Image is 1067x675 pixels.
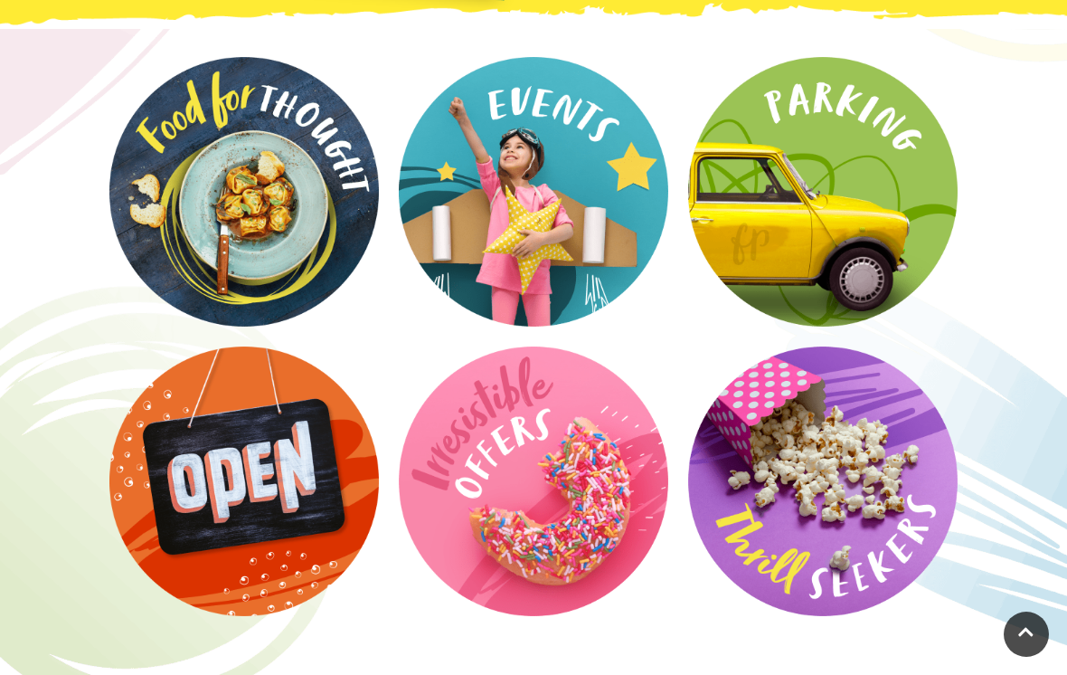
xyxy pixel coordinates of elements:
[392,51,675,333] img: Events at Festival Place
[682,51,964,333] img: Parking your Car at Festival Place
[103,340,385,623] img: Opening Hours at Festival Place
[682,340,964,623] img: Leisure at Festival Place
[103,51,385,333] img: Dining at Festival Place
[392,340,675,623] img: Offers at Festival Place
